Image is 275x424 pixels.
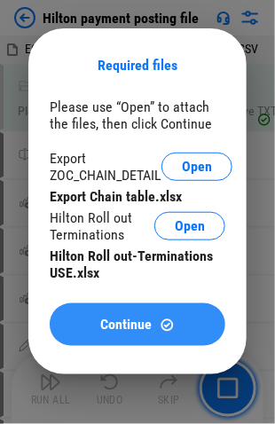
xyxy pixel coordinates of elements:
[50,247,225,281] div: Hilton Roll out-Terminations USE.xlsx
[50,209,154,243] div: Hilton Roll out Terminations
[161,153,232,181] button: Open
[50,303,225,346] button: ContinueContinue
[50,188,225,205] div: Export Chain table.xlsx
[50,57,225,74] div: Required files
[101,318,153,332] span: Continue
[182,160,212,174] span: Open
[50,98,225,132] div: Please use “Open” to attach the files, then click Continue
[175,219,205,233] span: Open
[50,150,161,184] div: Export ZOC_CHAIN_DETAIL
[160,318,175,333] img: Continue
[154,212,225,240] button: Open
